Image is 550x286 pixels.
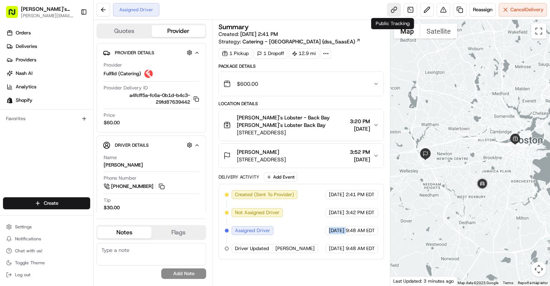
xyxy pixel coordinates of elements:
span: Notifications [15,236,41,242]
span: Create [44,200,58,207]
span: Pylon [74,165,91,171]
span: Price [104,112,115,119]
span: [DATE] [350,156,370,163]
span: Fulflld (Catering) [104,70,141,77]
span: [DATE] 2:41 PM [240,31,278,37]
button: See all [116,96,136,105]
a: Deliveries [3,40,93,52]
button: Notes [97,226,152,238]
button: [PERSON_NAME][STREET_ADDRESS]3:52 PM[DATE] [219,144,384,168]
button: Log out [3,270,90,280]
span: Shopify [16,97,33,104]
a: Powered byPylon [53,165,91,171]
span: Nash AI [16,70,33,77]
span: Analytics [16,83,36,90]
button: Provider [152,25,206,37]
div: Public Tracking [371,18,414,29]
button: Flags [152,226,206,238]
div: Favorites [3,113,90,125]
span: 3:42 PM EDT [346,209,375,216]
span: • [101,116,103,122]
span: 9:48 AM EDT [346,227,375,234]
div: 12.9 mi [289,48,319,59]
span: [PERSON_NAME] [237,148,279,156]
div: 1 Pickup [219,48,252,59]
span: Name [104,154,117,161]
button: Toggle fullscreen view [531,24,546,39]
span: [DATE] [105,116,120,122]
img: Joana Marie Avellanoza [7,109,19,121]
img: 1736555255976-a54dd68f-1ca7-489b-9aae-adbdc363a1c4 [7,71,21,85]
a: Providers [3,54,93,66]
img: 1736555255976-a54dd68f-1ca7-489b-9aae-adbdc363a1c4 [15,116,21,122]
button: Toggle Theme [3,258,90,268]
div: Location Details [219,101,384,107]
a: 📗Knowledge Base [4,144,60,158]
button: Map camera controls [531,262,546,277]
input: Clear [19,48,123,56]
button: Driver Details [103,139,200,151]
span: Not Assigned Driver [235,209,279,216]
span: [DATE] [350,125,370,133]
span: [DATE] [329,245,344,252]
div: We're available if you need us! [34,79,103,85]
a: Open this area in Google Maps (opens a new window) [392,276,417,286]
div: 1 Dropoff [254,48,287,59]
span: Provider Details [115,50,154,56]
a: Report a map error [518,281,548,285]
span: Orders [16,30,31,36]
span: [PERSON_NAME] [275,245,315,252]
button: [PERSON_NAME]'s Lobster - Back Bay [PERSON_NAME]'s Lobster Back Bay[STREET_ADDRESS]3:20 PM[DATE] [219,109,384,141]
span: Provider Delivery ID [104,85,148,91]
span: $600.00 [237,80,258,88]
img: Nash [7,7,22,22]
button: [PERSON_NAME]'s Lobster[PERSON_NAME][EMAIL_ADDRESS][PERSON_NAME][DOMAIN_NAME] [3,3,77,21]
span: Created (Sent To Provider) [235,191,294,198]
span: [PERSON_NAME]'s Lobster - Back Bay [PERSON_NAME]'s Lobster Back Bay [237,114,347,129]
span: Knowledge Base [15,147,57,155]
span: Cancel Delivery [510,6,544,13]
img: Shopify logo [7,97,13,103]
span: Settings [15,224,32,230]
span: $60.00 [104,119,120,126]
button: Reassign [470,3,496,16]
img: profile_Fulflld_OnFleet_Thistle_SF.png [144,69,153,78]
span: Chat with us! [15,248,42,254]
h3: Summary [219,24,249,30]
a: Catering - [GEOGRAPHIC_DATA] (dss_5aasEA) [242,38,361,45]
button: a4fcff5a-fc6a-0b1d-b4c3-29fd87639442 [104,92,199,106]
span: [STREET_ADDRESS] [237,156,286,163]
div: Delivery Activity [219,174,259,180]
img: 1727276513143-84d647e1-66c0-4f92-a045-3c9f9f5dfd92 [16,71,29,85]
span: [DATE] [329,191,344,198]
span: Tip [104,197,111,204]
div: Start new chat [34,71,123,79]
span: Catering - [GEOGRAPHIC_DATA] (dss_5aasEA) [242,38,355,45]
button: $600.00 [219,72,384,96]
a: 💻API Documentation [60,144,123,158]
div: Last Updated: 3 minutes ago [390,276,457,286]
div: Package Details [219,63,384,69]
a: Orders [3,27,93,39]
button: [PERSON_NAME]'s Lobster [21,5,74,13]
span: 9:48 AM EDT [346,245,375,252]
div: [PERSON_NAME] [104,162,143,168]
p: Welcome 👋 [7,30,136,42]
span: Providers [16,57,36,63]
div: Past conversations [7,97,50,103]
a: Shopify [3,94,93,106]
span: Deliveries [16,43,37,50]
span: Driver Details [115,142,149,148]
span: 3:20 PM [350,118,370,125]
button: Settings [3,222,90,232]
button: CancelDelivery [499,3,547,16]
div: Strategy: [219,38,361,45]
button: [PERSON_NAME][EMAIL_ADDRESS][PERSON_NAME][DOMAIN_NAME] [21,13,74,19]
span: Toggle Theme [15,260,45,266]
span: [PERSON_NAME] [PERSON_NAME] [23,116,99,122]
span: Phone Number [104,175,137,182]
span: Map data ©2025 Google [458,281,498,285]
a: [PHONE_NUMBER] [104,182,166,191]
span: Created: [219,30,278,38]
